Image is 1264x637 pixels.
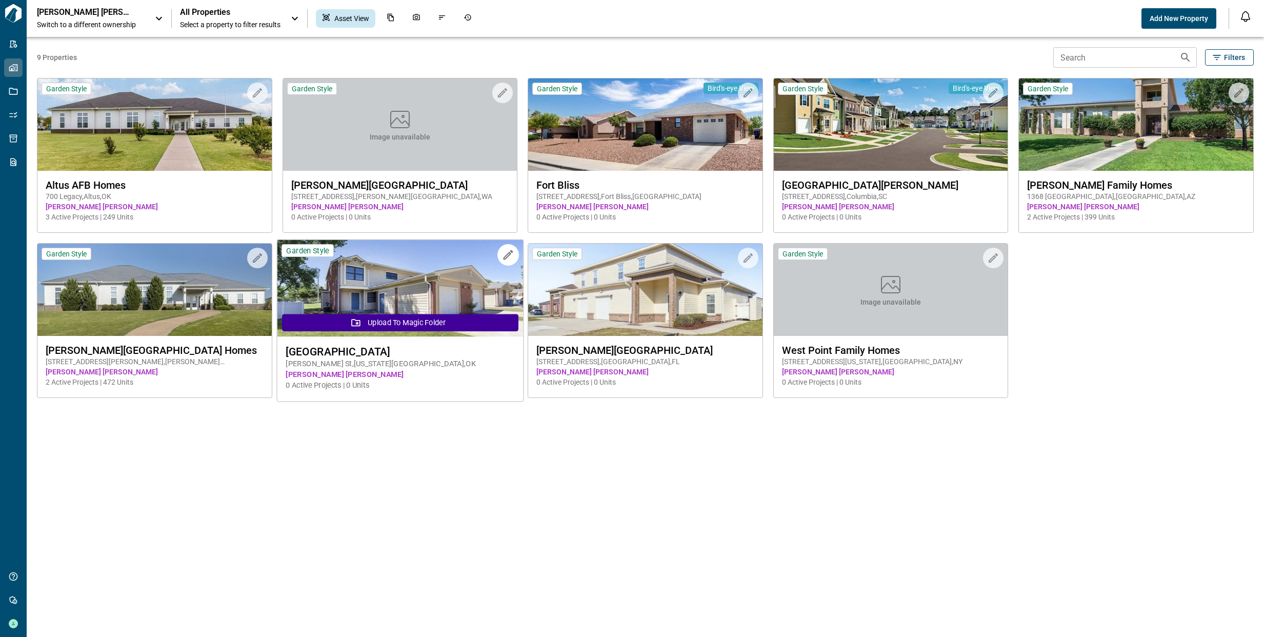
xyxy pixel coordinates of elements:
[1027,212,1245,222] span: 2 Active Projects | 399 Units
[1150,13,1208,24] span: Add New Property
[536,179,754,191] span: Fort Bliss
[46,191,264,202] span: 700 Legacy , Altus , OK
[528,78,763,171] img: property-asset
[37,78,272,171] img: property-asset
[953,84,999,93] span: Bird's-eye View
[782,367,1000,377] span: [PERSON_NAME] [PERSON_NAME]
[1028,84,1068,93] span: Garden Style
[1027,202,1245,212] span: [PERSON_NAME] [PERSON_NAME]
[782,344,1000,356] span: West Point Family Homes
[286,369,514,380] span: [PERSON_NAME] [PERSON_NAME]
[536,212,754,222] span: 0 Active Projects | 0 Units
[277,240,523,337] img: property-asset
[406,9,427,28] div: Photos
[286,345,514,358] span: [GEOGRAPHIC_DATA]
[1175,47,1196,68] button: Search properties
[37,19,145,30] span: Switch to a different ownership
[774,78,1008,171] img: property-asset
[708,84,754,93] span: Bird's-eye View
[783,84,823,93] span: Garden Style
[1224,52,1245,63] span: Filters
[782,356,1000,367] span: [STREET_ADDRESS][US_STATE] , [GEOGRAPHIC_DATA] , NY
[46,84,87,93] span: Garden Style
[180,7,280,17] span: All Properties
[370,132,430,142] span: Image unavailable
[536,377,754,387] span: 0 Active Projects | 0 Units
[46,356,264,367] span: [STREET_ADDRESS][PERSON_NAME] , [PERSON_NAME][GEOGRAPHIC_DATA] , [GEOGRAPHIC_DATA]
[37,7,129,17] p: [PERSON_NAME] [PERSON_NAME]
[380,9,401,28] div: Documents
[1027,179,1245,191] span: [PERSON_NAME] Family Homes
[782,202,1000,212] span: [PERSON_NAME] [PERSON_NAME]
[528,244,763,336] img: property-asset
[46,202,264,212] span: [PERSON_NAME] [PERSON_NAME]
[536,367,754,377] span: [PERSON_NAME] [PERSON_NAME]
[860,297,921,307] span: Image unavailable
[291,202,509,212] span: [PERSON_NAME] [PERSON_NAME]
[316,9,375,28] div: Asset View
[286,359,514,369] span: [PERSON_NAME] St , [US_STATE][GEOGRAPHIC_DATA] , OK
[536,356,754,367] span: [STREET_ADDRESS] , [GEOGRAPHIC_DATA] , FL
[292,84,332,93] span: Garden Style
[291,191,509,202] span: [STREET_ADDRESS] , [PERSON_NAME][GEOGRAPHIC_DATA] , WA
[46,249,87,258] span: Garden Style
[37,52,1049,63] span: 9 Properties
[536,202,754,212] span: [PERSON_NAME] [PERSON_NAME]
[537,84,577,93] span: Garden Style
[286,246,329,255] span: Garden Style
[46,344,264,356] span: [PERSON_NAME][GEOGRAPHIC_DATA] Homes
[457,9,478,28] div: Job History
[1027,191,1245,202] span: 1368 [GEOGRAPHIC_DATA] , [GEOGRAPHIC_DATA] , AZ
[1205,49,1254,66] button: Filters
[537,249,577,258] span: Garden Style
[783,249,823,258] span: Garden Style
[37,244,272,336] img: property-asset
[46,179,264,191] span: Altus AFB Homes
[782,377,1000,387] span: 0 Active Projects | 0 Units
[536,344,754,356] span: [PERSON_NAME][GEOGRAPHIC_DATA]
[1237,8,1254,25] button: Open notification feed
[286,380,514,391] span: 0 Active Projects | 0 Units
[46,367,264,377] span: [PERSON_NAME] [PERSON_NAME]
[536,191,754,202] span: [STREET_ADDRESS] , Fort Bliss , [GEOGRAPHIC_DATA]
[46,377,264,387] span: 2 Active Projects | 472 Units
[782,212,1000,222] span: 0 Active Projects | 0 Units
[46,212,264,222] span: 3 Active Projects | 249 Units
[334,13,369,24] span: Asset View
[782,191,1000,202] span: [STREET_ADDRESS] , Columbia , SC
[291,179,509,191] span: [PERSON_NAME][GEOGRAPHIC_DATA]
[1141,8,1216,29] button: Add New Property
[180,19,280,30] span: Select a property to filter results
[282,314,518,331] button: Upload to Magic Folder
[1019,78,1253,171] img: property-asset
[432,9,452,28] div: Issues & Info
[782,179,1000,191] span: [GEOGRAPHIC_DATA][PERSON_NAME]
[291,212,509,222] span: 0 Active Projects | 0 Units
